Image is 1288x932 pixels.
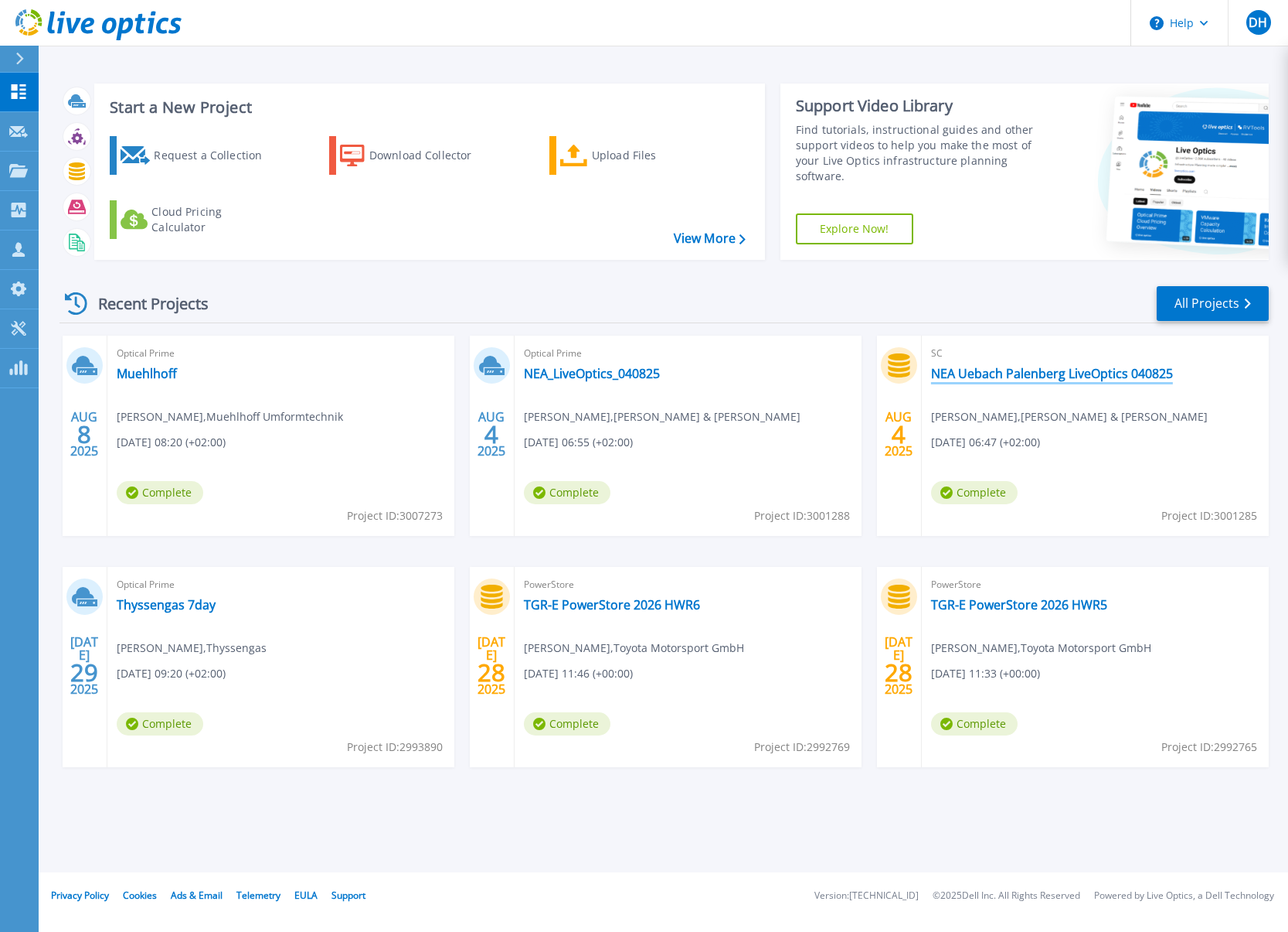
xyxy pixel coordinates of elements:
span: [DATE] 06:55 (+02:00) [524,434,633,451]
span: Project ID: 3007273 [347,507,443,524]
a: Explore Now! [796,213,913,244]
a: Cookies [123,889,157,902]
div: [DATE] 2025 [884,637,913,694]
span: PowerStore [931,576,1259,593]
span: [DATE] 06:47 (+02:00) [931,434,1040,451]
a: Privacy Policy [51,889,109,902]
span: 4 [484,428,498,441]
a: Thyssengas 7day [117,597,216,613]
span: 28 [885,666,912,679]
span: Optical Prime [524,345,852,362]
span: Complete [524,481,610,504]
span: [PERSON_NAME] , Muehlhoff Umformtechnik [117,408,343,425]
a: TGR-E PowerStore 2026 HWR5 [931,597,1107,613]
div: [DATE] 2025 [70,637,99,694]
li: Powered by Live Optics, a Dell Technology [1094,891,1274,901]
div: Upload Files [592,140,715,171]
span: Complete [931,481,1018,504]
a: Download Collector [329,136,501,175]
a: Upload Files [549,136,722,175]
span: Project ID: 2992765 [1161,739,1257,756]
div: AUG 2025 [477,406,506,463]
div: AUG 2025 [884,406,913,463]
a: EULA [294,889,318,902]
a: Telemetry [236,889,280,902]
div: Download Collector [369,140,493,171]
span: Complete [117,481,203,504]
div: Find tutorials, instructional guides and other support videos to help you make the most of your L... [796,122,1042,184]
a: NEA Uebach Palenberg LiveOptics 040825 [931,366,1173,381]
span: Project ID: 3001288 [754,507,850,524]
span: 4 [892,428,906,441]
span: [PERSON_NAME] , [PERSON_NAME] & [PERSON_NAME] [931,408,1208,425]
span: Complete [524,712,610,736]
a: Muehlhoff [117,366,177,381]
span: Project ID: 2992769 [754,739,850,756]
div: Recent Projects [59,285,229,323]
span: [DATE] 11:33 (+00:00) [931,665,1040,682]
div: AUG 2025 [70,406,99,463]
span: [PERSON_NAME] , Thyssengas [117,640,267,657]
li: Version: [TECHNICAL_ID] [814,891,919,901]
span: Project ID: 3001285 [1161,507,1257,524]
span: 8 [77,428,91,441]
div: Support Video Library [796,96,1042,116]
a: NEA_LiveOptics_040825 [524,366,660,381]
a: Cloud Pricing Calculator [110,200,282,239]
span: SC [931,345,1259,362]
span: Optical Prime [117,576,445,593]
a: Request a Collection [110,136,282,175]
a: All Projects [1157,286,1269,321]
span: Project ID: 2993890 [347,739,443,756]
span: Complete [931,712,1018,736]
span: [DATE] 11:46 (+00:00) [524,665,633,682]
div: Request a Collection [154,140,277,171]
span: [PERSON_NAME] , Toyota Motorsport GmbH [931,640,1151,657]
span: [PERSON_NAME] , [PERSON_NAME] & [PERSON_NAME] [524,408,800,425]
span: 29 [70,666,98,679]
span: Optical Prime [117,345,445,362]
span: 28 [477,666,505,679]
span: [PERSON_NAME] , Toyota Motorsport GmbH [524,640,744,657]
div: Cloud Pricing Calculator [151,204,275,235]
span: [DATE] 08:20 (+02:00) [117,434,226,451]
span: Complete [117,712,203,736]
a: Ads & Email [171,889,223,902]
h3: Start a New Project [110,99,745,116]
a: View More [674,231,746,246]
a: TGR-E PowerStore 2026 HWR6 [524,597,700,613]
span: PowerStore [524,576,852,593]
span: [DATE] 09:20 (+02:00) [117,665,226,682]
a: Support [331,889,365,902]
li: © 2025 Dell Inc. All Rights Reserved [933,891,1080,901]
span: DH [1249,16,1267,29]
div: [DATE] 2025 [477,637,506,694]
